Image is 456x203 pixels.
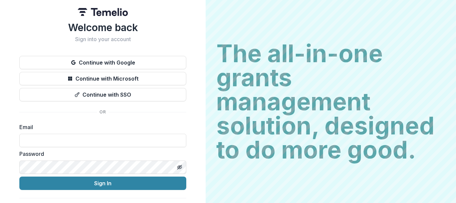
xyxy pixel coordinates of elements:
[19,36,186,42] h2: Sign into your account
[19,21,186,33] h1: Welcome back
[19,150,182,158] label: Password
[19,177,186,190] button: Sign In
[174,162,185,173] button: Toggle password visibility
[19,88,186,101] button: Continue with SSO
[19,72,186,85] button: Continue with Microsoft
[78,8,128,16] img: Temelio
[19,123,182,131] label: Email
[19,56,186,69] button: Continue with Google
